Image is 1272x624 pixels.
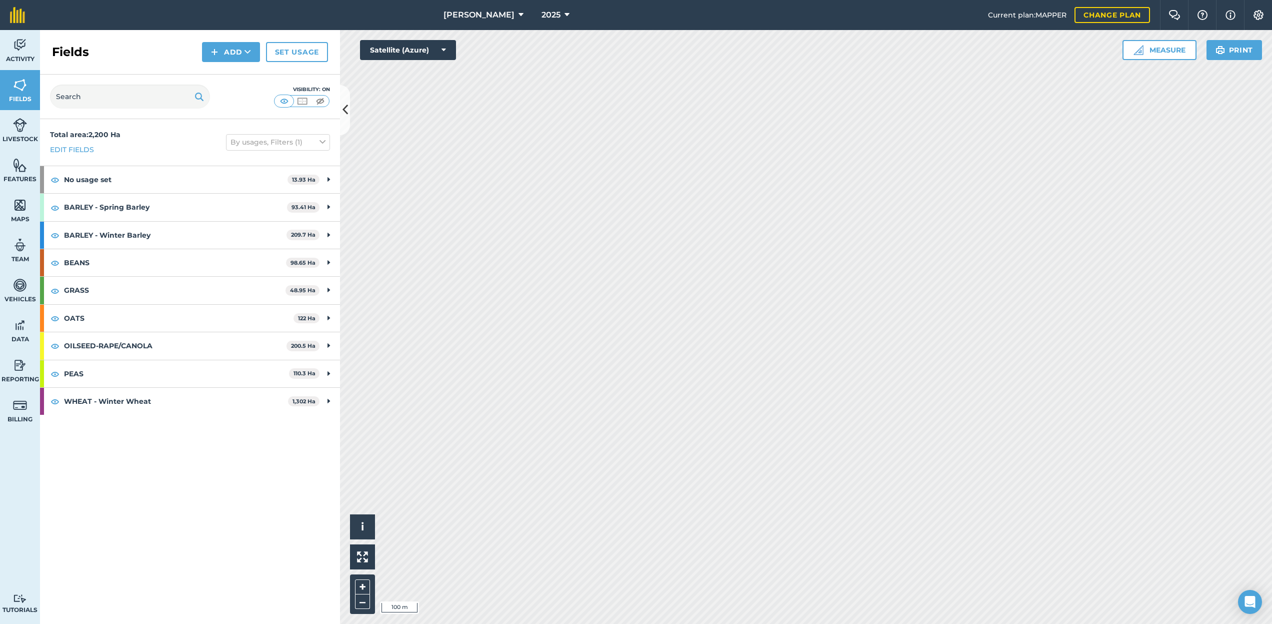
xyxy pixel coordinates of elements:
[13,358,27,373] img: svg+xml;base64,PD94bWwgdmVyc2lvbj0iMS4wIiBlbmNvZGluZz0idXRmLTgiPz4KPCEtLSBHZW5lcmF0b3I6IEFkb2JlIE...
[355,579,370,594] button: +
[13,318,27,333] img: svg+xml;base64,PD94bWwgdmVyc2lvbj0iMS4wIiBlbmNvZGluZz0idXRmLTgiPz4KPCEtLSBHZW5lcmF0b3I6IEFkb2JlIE...
[1225,9,1235,21] img: svg+xml;base64,PHN2ZyB4bWxucz0iaHR0cDovL3d3dy53My5vcmcvMjAwMC9zdmciIHdpZHRoPSIxNyIgaGVpZ2h0PSIxNy...
[291,342,315,349] strong: 200.5 Ha
[64,332,286,359] strong: OILSEED-RAPE/CANOLA
[266,42,328,62] a: Set usage
[292,176,315,183] strong: 13.93 Ha
[13,238,27,253] img: svg+xml;base64,PD94bWwgdmVyc2lvbj0iMS4wIiBlbmNvZGluZz0idXRmLTgiPz4KPCEtLSBHZW5lcmF0b3I6IEFkb2JlIE...
[40,332,340,359] div: OILSEED-RAPE/CANOLA200.5 Ha
[1238,590,1262,614] div: Open Intercom Messenger
[10,7,25,23] img: fieldmargin Logo
[290,287,315,294] strong: 48.95 Ha
[355,594,370,609] button: –
[64,194,287,221] strong: BARLEY - Spring Barley
[50,312,59,324] img: svg+xml;base64,PHN2ZyB4bWxucz0iaHR0cDovL3d3dy53My5vcmcvMjAwMC9zdmciIHdpZHRoPSIxOCIgaGVpZ2h0PSIyNC...
[64,249,286,276] strong: BEANS
[50,285,59,297] img: svg+xml;base64,PHN2ZyB4bWxucz0iaHR0cDovL3d3dy53My5vcmcvMjAwMC9zdmciIHdpZHRoPSIxOCIgaGVpZ2h0PSIyNC...
[1252,10,1264,20] img: A cog icon
[988,10,1066,21] span: Current plan : MAPPER
[52,44,89,60] h2: Fields
[1074,7,1150,23] a: Change plan
[64,388,288,415] strong: WHEAT - Winter Wheat
[40,360,340,387] div: PEAS110.3 Ha
[290,259,315,266] strong: 98.65 Ha
[1215,44,1225,56] img: svg+xml;base64,PHN2ZyB4bWxucz0iaHR0cDovL3d3dy53My5vcmcvMjAwMC9zdmciIHdpZHRoPSIxOSIgaGVpZ2h0PSIyNC...
[64,222,286,249] strong: BARLEY - Winter Barley
[1133,45,1143,55] img: Ruler icon
[13,78,27,93] img: svg+xml;base64,PHN2ZyB4bWxucz0iaHR0cDovL3d3dy53My5vcmcvMjAwMC9zdmciIHdpZHRoPSI1NiIgaGVpZ2h0PSI2MC...
[50,395,59,407] img: svg+xml;base64,PHN2ZyB4bWxucz0iaHR0cDovL3d3dy53My5vcmcvMjAwMC9zdmciIHdpZHRoPSIxOCIgaGVpZ2h0PSIyNC...
[360,40,456,60] button: Satellite (Azure)
[64,277,285,304] strong: GRASS
[226,134,330,150] button: By usages, Filters (1)
[314,96,326,106] img: svg+xml;base64,PHN2ZyB4bWxucz0iaHR0cDovL3d3dy53My5vcmcvMjAwMC9zdmciIHdpZHRoPSI1MCIgaGVpZ2h0PSI0MC...
[278,96,290,106] img: svg+xml;base64,PHN2ZyB4bWxucz0iaHR0cDovL3d3dy53My5vcmcvMjAwMC9zdmciIHdpZHRoPSI1MCIgaGVpZ2h0PSI0MC...
[211,46,218,58] img: svg+xml;base64,PHN2ZyB4bWxucz0iaHR0cDovL3d3dy53My5vcmcvMjAwMC9zdmciIHdpZHRoPSIxNCIgaGVpZ2h0PSIyNC...
[202,42,260,62] button: Add
[40,388,340,415] div: WHEAT - Winter Wheat1,302 Ha
[357,551,368,562] img: Four arrows, one pointing top left, one top right, one bottom right and the last bottom left
[13,398,27,413] img: svg+xml;base64,PD94bWwgdmVyc2lvbj0iMS4wIiBlbmNvZGluZz0idXRmLTgiPz4KPCEtLSBHZW5lcmF0b3I6IEFkb2JlIE...
[50,130,120,139] strong: Total area : 2,200 Ha
[50,368,59,380] img: svg+xml;base64,PHN2ZyB4bWxucz0iaHR0cDovL3d3dy53My5vcmcvMjAwMC9zdmciIHdpZHRoPSIxOCIgaGVpZ2h0PSIyNC...
[298,315,315,322] strong: 122 Ha
[291,204,315,211] strong: 93.41 Ha
[1168,10,1180,20] img: Two speech bubbles overlapping with the left bubble in the forefront
[50,257,59,269] img: svg+xml;base64,PHN2ZyB4bWxucz0iaHR0cDovL3d3dy53My5vcmcvMjAwMC9zdmciIHdpZHRoPSIxOCIgaGVpZ2h0PSIyNC...
[50,85,210,109] input: Search
[64,360,289,387] strong: PEAS
[50,202,59,214] img: svg+xml;base64,PHN2ZyB4bWxucz0iaHR0cDovL3d3dy53My5vcmcvMjAwMC9zdmciIHdpZHRoPSIxOCIgaGVpZ2h0PSIyNC...
[361,520,364,533] span: i
[1206,40,1262,60] button: Print
[293,370,315,377] strong: 110.3 Ha
[274,86,330,94] div: Visibility: On
[1122,40,1196,60] button: Measure
[13,594,27,603] img: svg+xml;base64,PD94bWwgdmVyc2lvbj0iMS4wIiBlbmNvZGluZz0idXRmLTgiPz4KPCEtLSBHZW5lcmF0b3I6IEFkb2JlIE...
[13,278,27,293] img: svg+xml;base64,PD94bWwgdmVyc2lvbj0iMS4wIiBlbmNvZGluZz0idXRmLTgiPz4KPCEtLSBHZW5lcmF0b3I6IEFkb2JlIE...
[13,158,27,173] img: svg+xml;base64,PHN2ZyB4bWxucz0iaHR0cDovL3d3dy53My5vcmcvMjAwMC9zdmciIHdpZHRoPSI1NiIgaGVpZ2h0PSI2MC...
[64,305,293,332] strong: OATS
[50,229,59,241] img: svg+xml;base64,PHN2ZyB4bWxucz0iaHR0cDovL3d3dy53My5vcmcvMjAwMC9zdmciIHdpZHRoPSIxOCIgaGVpZ2h0PSIyNC...
[443,9,514,21] span: [PERSON_NAME]
[40,194,340,221] div: BARLEY - Spring Barley93.41 Ha
[296,96,308,106] img: svg+xml;base64,PHN2ZyB4bWxucz0iaHR0cDovL3d3dy53My5vcmcvMjAwMC9zdmciIHdpZHRoPSI1MCIgaGVpZ2h0PSI0MC...
[292,398,315,405] strong: 1,302 Ha
[541,9,560,21] span: 2025
[50,340,59,352] img: svg+xml;base64,PHN2ZyB4bWxucz0iaHR0cDovL3d3dy53My5vcmcvMjAwMC9zdmciIHdpZHRoPSIxOCIgaGVpZ2h0PSIyNC...
[13,38,27,53] img: svg+xml;base64,PD94bWwgdmVyc2lvbj0iMS4wIiBlbmNvZGluZz0idXRmLTgiPz4KPCEtLSBHZW5lcmF0b3I6IEFkb2JlIE...
[350,514,375,539] button: i
[13,198,27,213] img: svg+xml;base64,PHN2ZyB4bWxucz0iaHR0cDovL3d3dy53My5vcmcvMjAwMC9zdmciIHdpZHRoPSI1NiIgaGVpZ2h0PSI2MC...
[194,91,204,103] img: svg+xml;base64,PHN2ZyB4bWxucz0iaHR0cDovL3d3dy53My5vcmcvMjAwMC9zdmciIHdpZHRoPSIxOSIgaGVpZ2h0PSIyNC...
[50,144,94,155] a: Edit fields
[13,118,27,133] img: svg+xml;base64,PD94bWwgdmVyc2lvbj0iMS4wIiBlbmNvZGluZz0idXRmLTgiPz4KPCEtLSBHZW5lcmF0b3I6IEFkb2JlIE...
[64,166,287,193] strong: No usage set
[40,166,340,193] div: No usage set13.93 Ha
[40,222,340,249] div: BARLEY - Winter Barley209.7 Ha
[291,231,315,238] strong: 209.7 Ha
[40,305,340,332] div: OATS122 Ha
[1196,10,1208,20] img: A question mark icon
[40,249,340,276] div: BEANS98.65 Ha
[40,277,340,304] div: GRASS48.95 Ha
[50,174,59,186] img: svg+xml;base64,PHN2ZyB4bWxucz0iaHR0cDovL3d3dy53My5vcmcvMjAwMC9zdmciIHdpZHRoPSIxOCIgaGVpZ2h0PSIyNC...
